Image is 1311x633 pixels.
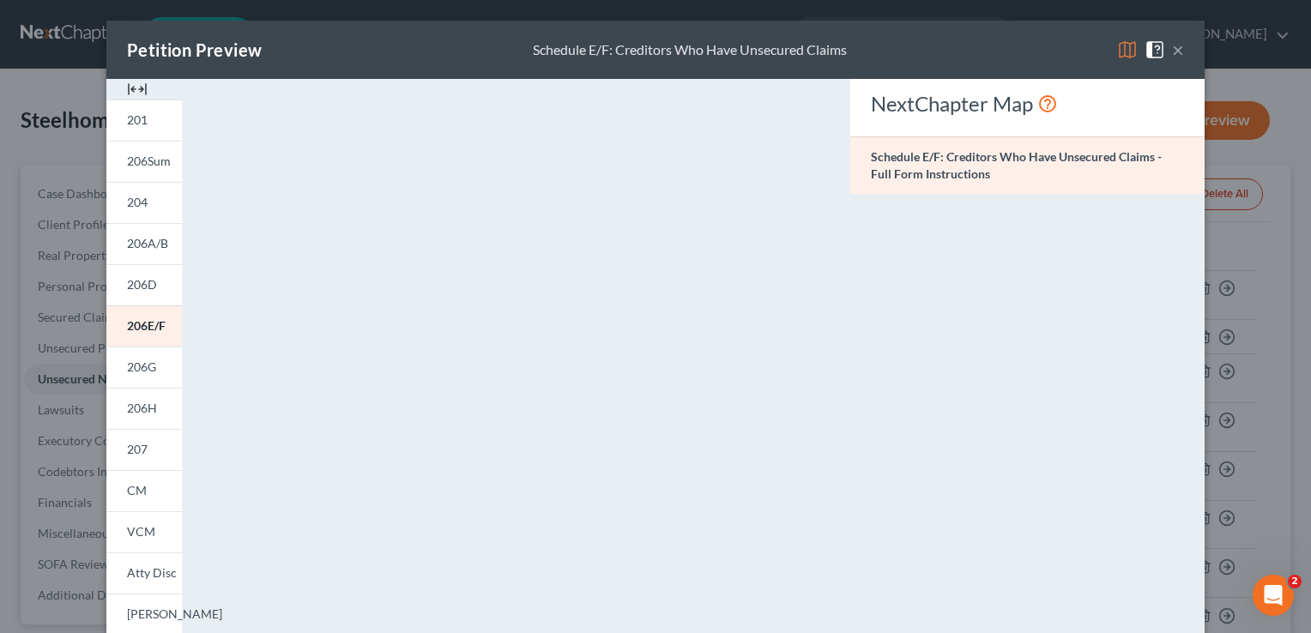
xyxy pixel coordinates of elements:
span: 2 [1288,575,1302,588]
span: 206A/B [127,236,168,250]
div: Petition Preview [127,38,262,62]
a: 206H [106,388,182,429]
a: 204 [106,182,182,223]
span: 206Sum [127,154,171,168]
a: VCM [106,511,182,552]
a: 206G [106,347,182,388]
a: CM [106,470,182,511]
span: CM [127,483,147,497]
img: expand-e0f6d898513216a626fdd78e52531dac95497ffd26381d4c15ee2fc46db09dca.svg [127,79,148,99]
span: 206H [127,401,157,415]
span: 204 [127,195,148,209]
span: 206G [127,359,156,374]
span: 207 [127,442,148,456]
span: 206E/F [127,318,166,333]
img: map-eea8200ae884c6f1103ae1953ef3d486a96c86aabb227e865a55264e3737af1f.svg [1117,39,1138,60]
span: Atty Disc [127,565,177,580]
img: help-close-5ba153eb36485ed6c1ea00a893f15db1cb9b99d6cae46e1a8edb6c62d00a1a76.svg [1145,39,1165,60]
a: 206E/F [106,305,182,347]
a: Atty Disc [106,552,182,594]
a: 201 [106,99,182,141]
iframe: Intercom live chat [1253,575,1294,616]
span: 201 [127,112,148,127]
strong: Schedule E/F: Creditors Who Have Unsecured Claims - Full Form Instructions [871,149,1162,181]
span: 206D [127,277,157,292]
a: 206Sum [106,141,182,182]
span: VCM [127,524,155,539]
a: 207 [106,429,182,470]
a: 206D [106,264,182,305]
div: NextChapter Map [871,90,1184,118]
span: [PERSON_NAME] [127,606,222,621]
button: × [1172,39,1184,60]
a: 206A/B [106,223,182,264]
div: Schedule E/F: Creditors Who Have Unsecured Claims [533,40,847,60]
